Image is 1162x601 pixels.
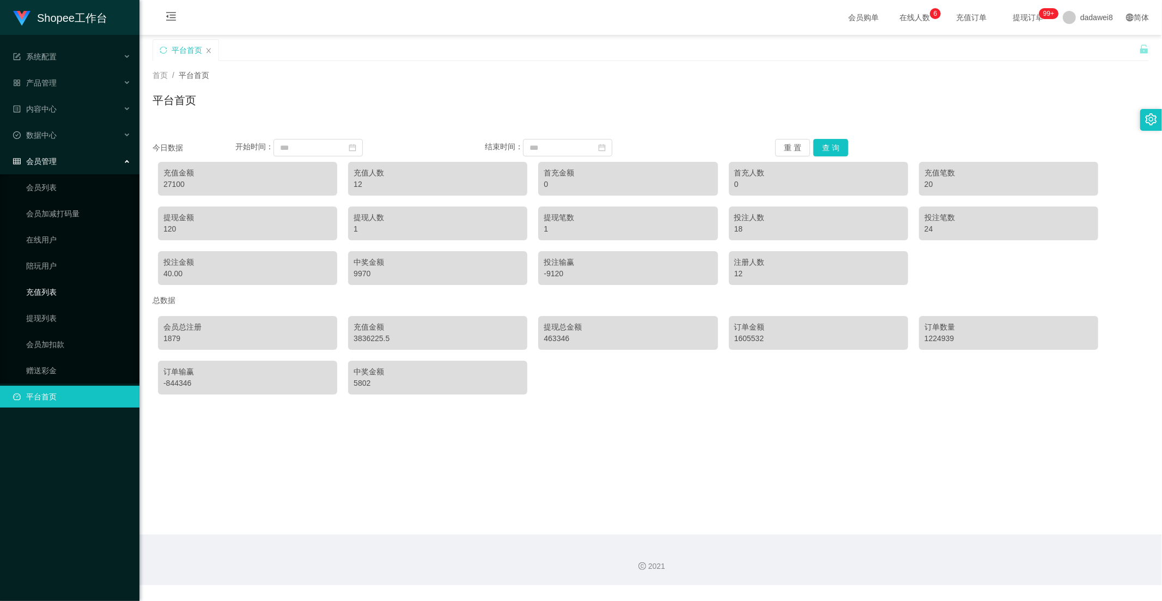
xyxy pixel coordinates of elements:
div: 今日数据 [153,142,235,154]
div: 27100 [163,179,332,190]
span: 平台首页 [179,71,209,80]
div: 12 [734,268,903,280]
span: 内容中心 [13,105,57,113]
span: 数据中心 [13,131,57,139]
div: 中奖金额 [354,257,522,268]
div: 订单输赢 [163,366,332,378]
a: 提现列表 [26,307,131,329]
div: 订单数量 [924,321,1093,333]
span: 充值订单 [951,14,992,21]
div: 订单金额 [734,321,903,333]
span: / [172,71,174,80]
div: 平台首页 [172,40,202,60]
span: 产品管理 [13,78,57,87]
div: 3836225.5 [354,333,522,344]
i: 图标: menu-fold [153,1,190,35]
div: 120 [163,223,332,235]
div: 1224939 [924,333,1093,344]
h1: Shopee工作台 [37,1,107,35]
div: 12 [354,179,522,190]
div: 1879 [163,333,332,344]
i: 图标: check-circle-o [13,131,21,139]
sup: 238 [1039,8,1058,19]
div: 9970 [354,268,522,280]
span: 首页 [153,71,168,80]
div: 0 [544,179,712,190]
div: 总数据 [153,290,1149,311]
div: 463346 [544,333,712,344]
span: 提现订单 [1007,14,1049,21]
div: 充值金额 [163,167,332,179]
a: 图标: dashboard平台首页 [13,386,131,408]
div: 0 [734,179,903,190]
div: -9120 [544,268,712,280]
div: 提现金额 [163,212,332,223]
div: 投注金额 [163,257,332,268]
button: 查 询 [813,139,848,156]
i: 图标: calendar [598,144,606,151]
i: 图标: profile [13,105,21,113]
div: 投注笔数 [924,212,1093,223]
a: 会员加减打码量 [26,203,131,224]
div: 投注人数 [734,212,903,223]
div: -844346 [163,378,332,389]
div: 1605532 [734,333,903,344]
i: 图标: unlock [1139,44,1149,54]
div: 投注输赢 [544,257,712,268]
div: 1 [354,223,522,235]
i: 图标: close [205,47,212,54]
a: 会员列表 [26,177,131,198]
i: 图标: table [13,157,21,165]
div: 18 [734,223,903,235]
a: 陪玩用户 [26,255,131,277]
span: 在线人数 [894,14,935,21]
span: 开始时间： [235,143,273,151]
span: 会员管理 [13,157,57,166]
div: 2021 [148,561,1153,572]
div: 注册人数 [734,257,903,268]
div: 提现总金额 [544,321,712,333]
sup: 6 [930,8,941,19]
span: 系统配置 [13,52,57,61]
a: 充值列表 [26,281,131,303]
div: 首充金额 [544,167,712,179]
div: 会员总注册 [163,321,332,333]
div: 充值金额 [354,321,522,333]
i: 图标: appstore-o [13,79,21,87]
div: 24 [924,223,1093,235]
i: 图标: copyright [638,562,646,570]
span: 结束时间： [485,143,523,151]
div: 1 [544,223,712,235]
i: 图标: calendar [349,144,356,151]
button: 重 置 [775,139,810,156]
p: 6 [934,8,938,19]
a: 在线用户 [26,229,131,251]
i: 图标: form [13,53,21,60]
div: 40.00 [163,268,332,280]
div: 5802 [354,378,522,389]
a: 赠送彩金 [26,360,131,381]
div: 首充人数 [734,167,903,179]
i: 图标: setting [1145,113,1157,125]
div: 充值人数 [354,167,522,179]
div: 提现笔数 [544,212,712,223]
div: 充值笔数 [924,167,1093,179]
div: 提现人数 [354,212,522,223]
a: Shopee工作台 [13,13,107,22]
h1: 平台首页 [153,92,196,108]
img: logo.9652507e.png [13,11,31,26]
div: 20 [924,179,1093,190]
a: 会员加扣款 [26,333,131,355]
i: 图标: global [1126,14,1134,21]
div: 中奖金额 [354,366,522,378]
i: 图标: sync [160,46,167,54]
